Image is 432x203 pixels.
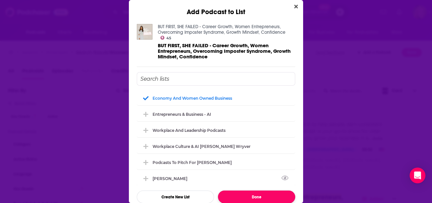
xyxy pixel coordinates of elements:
span: BUT FIRST, SHE FAILED - Career Growth, Women Entrepreneurs, Overcoming Imposter Syndrome, Growth ... [158,42,291,60]
div: Economy and Women Owned Business [153,96,232,101]
div: Open Intercom Messenger [410,168,425,183]
div: [PERSON_NAME] [153,176,191,181]
button: Close [292,3,300,11]
div: Economy and Women Owned Business [137,91,295,105]
div: Podcasts to pitch for Pandia [137,155,295,170]
button: View Link [187,180,191,180]
div: Workplace Culture & AI [PERSON_NAME] Wryver [153,144,251,149]
a: 45 [160,36,171,40]
div: Podcasts to pitch for [PERSON_NAME] [153,160,232,165]
a: BUT FIRST, SHE FAILED - Career Growth, Women Entrepreneurs, Overcoming Imposter Syndrome, Growth ... [158,24,285,35]
input: Search lists [137,72,295,86]
div: Entrepreneurs & Business - AI [137,107,295,121]
span: 45 [166,37,171,40]
div: Dr. Sophia Yen [137,171,295,186]
img: BUT FIRST, SHE FAILED - Career Growth, Women Entrepreneurs, Overcoming Imposter Syndrome, Growth ... [137,24,153,40]
div: Workplace Culture & AI Lena McDearmid Wryver [137,139,295,153]
div: Workplace and leadership Podcasts [137,123,295,137]
a: BUT FIRST, SHE FAILED - Career Growth, Women Entrepreneurs, Overcoming Imposter Syndrome, Growth ... [158,43,295,59]
div: Entrepreneurs & Business - AI [153,112,211,117]
div: Workplace and leadership Podcasts [153,128,226,133]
